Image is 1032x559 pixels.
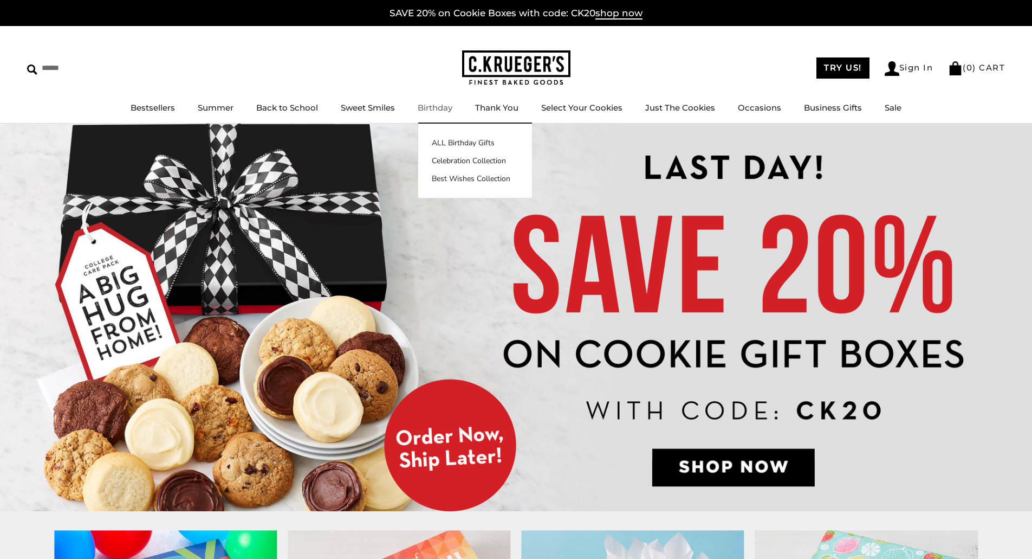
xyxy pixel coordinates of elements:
[418,102,452,113] a: Birthday
[948,61,963,75] img: Bag
[418,155,532,166] a: Celebration Collection
[131,102,175,113] a: Bestsellers
[885,61,933,76] a: Sign In
[885,102,901,113] a: Sale
[256,102,318,113] a: Back to School
[804,102,862,113] a: Business Gifts
[462,50,570,86] img: C.KRUEGER'S
[816,57,869,79] a: TRY US!
[418,173,532,184] a: Best Wishes Collection
[198,102,233,113] a: Summer
[541,102,622,113] a: Select Your Cookies
[645,102,715,113] a: Just The Cookies
[475,102,518,113] a: Thank You
[885,61,899,76] img: Account
[595,8,642,20] span: shop now
[948,62,1005,73] a: (0) CART
[966,62,973,73] span: 0
[738,102,781,113] a: Occasions
[27,65,37,75] img: Search
[27,60,156,76] input: Search
[390,8,642,20] a: SAVE 20% on Cookie Boxes with code: CK20shop now
[418,137,532,149] a: ALL Birthday Gifts
[341,102,395,113] a: Sweet Smiles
